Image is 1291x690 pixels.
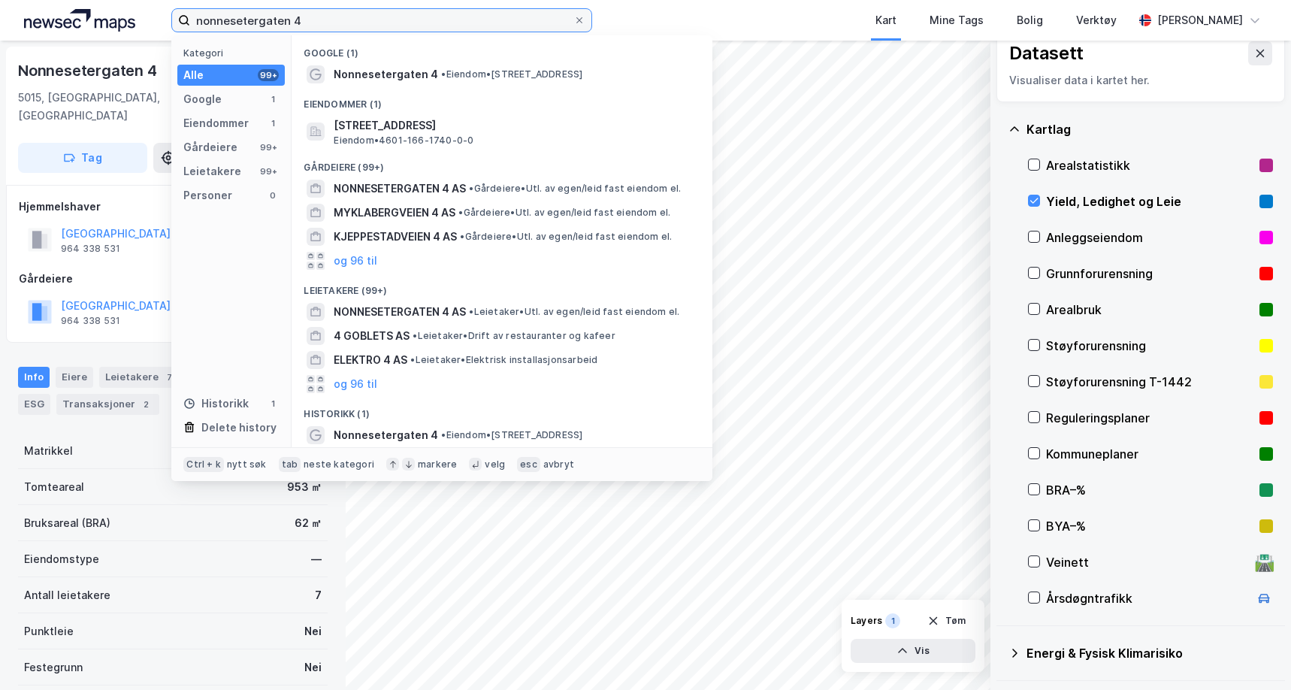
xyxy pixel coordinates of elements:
span: • [441,68,446,80]
div: Delete history [201,419,277,437]
div: Veinett [1046,553,1249,571]
div: 99+ [258,69,279,81]
div: markere [418,458,457,471]
div: — [311,550,322,568]
img: logo.a4113a55bc3d86da70a041830d287a7e.svg [24,9,135,32]
div: Grunnforurensning [1046,265,1253,283]
span: Eiendom • [STREET_ADDRESS] [441,68,582,80]
div: 5015, [GEOGRAPHIC_DATA], [GEOGRAPHIC_DATA] [18,89,205,125]
span: Gårdeiere • Utl. av egen/leid fast eiendom el. [458,207,670,219]
div: Bruksareal (BRA) [24,514,110,532]
div: Info [18,367,50,388]
span: ELEKTRO 4 AS [334,351,407,369]
div: Gårdeiere [19,270,327,288]
div: 🛣️ [1254,552,1274,572]
div: BYA–% [1046,517,1253,535]
button: og 96 til [334,252,377,270]
div: 964 338 531 [61,243,120,255]
span: • [410,354,415,365]
div: Reguleringsplaner [1046,409,1253,427]
div: Bolig [1017,11,1043,29]
div: 99+ [258,141,279,153]
div: 1 [267,93,279,105]
div: velg [485,458,505,471]
span: Gårdeiere • Utl. av egen/leid fast eiendom el. [460,231,672,243]
div: Datasett [1009,41,1084,65]
div: ESG [18,394,50,415]
div: Google [183,90,222,108]
div: Alle [183,66,204,84]
div: Punktleie [24,622,74,640]
span: • [413,330,417,341]
div: avbryt [543,458,574,471]
div: Gårdeiere [183,138,237,156]
span: Leietaker • Elektrisk installasjonsarbeid [410,354,597,366]
div: Leietakere [183,162,241,180]
div: Transaksjoner [56,394,159,415]
span: • [441,429,446,440]
div: Kart [875,11,896,29]
div: esc [517,457,540,472]
div: Eiendommer [183,114,249,132]
input: Søk på adresse, matrikkel, gårdeiere, leietakere eller personer [190,9,573,32]
div: Kategori [183,47,285,59]
span: Eiendom • [STREET_ADDRESS] [441,429,582,441]
div: 99+ [258,165,279,177]
span: [STREET_ADDRESS] [334,117,694,135]
div: [PERSON_NAME] [1157,11,1243,29]
div: nytt søk [227,458,267,471]
span: NONNESETERGATEN 4 AS [334,180,466,198]
div: Kontrollprogram for chat [1216,618,1291,690]
span: • [460,231,464,242]
div: Kartlag [1026,120,1273,138]
div: Google (1) [292,35,712,62]
div: 1 [885,613,900,628]
div: Visualiser data i kartet her. [1009,71,1272,89]
div: Antall leietakere [24,586,110,604]
div: Støyforurensning T-1442 [1046,373,1253,391]
div: Verktøy [1076,11,1117,29]
div: Tomteareal [24,478,84,496]
div: 0 [267,189,279,201]
div: Gårdeiere (99+) [292,150,712,177]
span: Leietaker • Utl. av egen/leid fast eiendom el. [469,306,679,318]
iframe: Chat Widget [1216,618,1291,690]
div: Eiendomstype [24,550,99,568]
span: • [458,207,463,218]
span: Leietaker • Drift av restauranter og kafeer [413,330,615,342]
div: 953 ㎡ [287,478,322,496]
div: Arealstatistikk [1046,156,1253,174]
div: Nei [304,658,322,676]
span: Gårdeiere • Utl. av egen/leid fast eiendom el. [469,183,681,195]
span: Nonnesetergaten 4 [334,65,438,83]
div: Eiere [56,367,93,388]
button: Tøm [918,609,975,633]
div: 7 [162,370,177,385]
div: 1 [267,117,279,129]
span: • [469,306,473,317]
div: 7 [315,586,322,604]
div: 62 ㎡ [295,514,322,532]
div: Leietakere (99+) [292,273,712,300]
div: Matrikkel [24,442,73,460]
div: 1 [267,398,279,410]
div: Personer [183,186,232,204]
div: Arealbruk [1046,301,1253,319]
div: Nei [304,622,322,640]
div: neste kategori [304,458,374,471]
button: Tag [18,143,147,173]
div: 964 338 531 [61,315,120,327]
div: Anleggseiendom [1046,228,1253,247]
button: Vis [851,639,975,663]
div: Årsdøgntrafikk [1046,589,1249,607]
div: 2 [138,397,153,412]
button: og 96 til [334,375,377,393]
span: Eiendom • 4601-166-1740-0-0 [334,135,473,147]
div: Energi & Fysisk Klimarisiko [1026,644,1273,662]
span: MYKLABERGVEIEN 4 AS [334,204,455,222]
div: Mine Tags [930,11,984,29]
div: Festegrunn [24,658,83,676]
div: Eiendommer (1) [292,86,712,113]
div: Layers [851,615,882,627]
div: Nonnesetergaten 4 [18,59,160,83]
